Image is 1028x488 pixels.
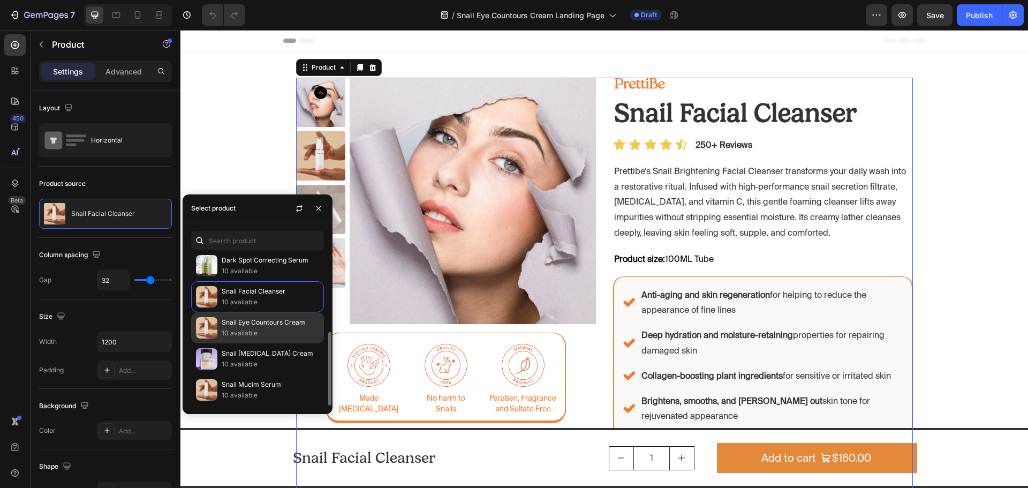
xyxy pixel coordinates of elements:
div: Product [129,33,157,42]
input: Search in Settings & Advanced [191,231,324,250]
input: Auto [97,332,171,351]
div: Horizontal [91,128,156,153]
img: collections [196,286,217,307]
p: 10 available [222,328,319,339]
div: Publish [966,10,993,21]
div: 450 [10,114,26,123]
p: 7 [70,9,75,21]
p: Paraben, Fragrance and Sulfate Free [307,363,378,384]
div: Column spacing [39,248,103,262]
img: gempages_580338453292515924-b2a744fb-b13f-4dc0-a706-1455e1bc2499.png [239,309,292,362]
p: 10 available [222,297,319,307]
span: Draft [641,10,657,20]
img: product feature img [44,203,65,224]
div: Layout [39,101,75,116]
button: Add to cart [536,413,736,443]
img: collections [196,317,217,339]
span: 100ML Tube [434,224,533,234]
p: Snail Facial Cleanser [71,210,135,217]
p: Product [52,38,143,51]
p: Snail [MEDICAL_DATA] Cream [222,348,319,359]
button: 7 [4,4,80,26]
img: collections [196,348,217,370]
div: Padding [39,365,64,375]
div: Color [39,426,56,436]
div: Add... [119,426,169,436]
span: Save [926,11,944,20]
img: logo-1.png [433,48,486,59]
p: Settings [53,66,83,77]
input: Auto [97,271,130,290]
p: Snail Facial Cleanser [222,286,319,297]
button: Save [917,4,953,26]
strong: Collagen-boosting plant ingredients [461,341,602,350]
strong: 250+ Reviews [515,110,572,119]
strong: Product size: [434,224,485,234]
p: Snail Mucim Serum [222,379,319,390]
p: 10 available [222,359,319,370]
p: Prettibe’s Snail Brightening Facial Cleanser transforms your daily wash into a restorative ritual... [434,133,731,211]
strong: Anti-aging and skin regeneration [461,260,589,269]
p: Snail Eye Countours Cream [222,317,319,328]
p: 10 available [222,266,319,276]
div: Add to cart [581,421,636,436]
strong: Brightens, smooths, and [PERSON_NAME] out [461,366,642,376]
div: Background [39,399,91,414]
h2: Snail Facial Cleanser [433,65,732,101]
div: Beta [8,196,26,205]
img: gempages_580338453292515924-dbf52e9b-0f41-42ca-98b7-6945bbf217f0.png [316,309,369,362]
img: collections [196,379,217,401]
span: Snail Eye Countours Cream Landing Page [457,10,604,21]
span: / [452,10,455,21]
p: for sensitive or irritated skin [461,338,721,354]
input: quantity [453,417,489,440]
h2: Snail Facial Cleanser [111,417,420,439]
p: Dark Spot Correcting Serum [222,255,319,266]
div: Add... [119,366,169,376]
img: collections [196,255,217,276]
div: Width [39,337,57,347]
button: increment [489,417,513,440]
p: Snails [230,374,301,385]
p: for helping to reduce the appearance of fine lines [461,257,721,288]
div: Select product [191,204,236,213]
button: decrement [429,417,453,440]
p: 10 available [222,390,319,401]
p: properties for repairing damaged skin [461,297,721,328]
iframe: Design area [180,30,1028,488]
div: Size [39,310,67,324]
p: Advanced [105,66,142,77]
div: $160.00 [651,419,692,437]
button: Publish [957,4,1002,26]
div: Product source [39,179,86,189]
strong: Deep hydration and moisture-retaining [461,300,613,310]
div: Shape [39,460,73,474]
p: skin tone for rejuvenated appearance [461,363,721,394]
p: No harm to [230,363,301,374]
div: Undo/Redo [202,4,245,26]
div: Gap [39,275,51,285]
